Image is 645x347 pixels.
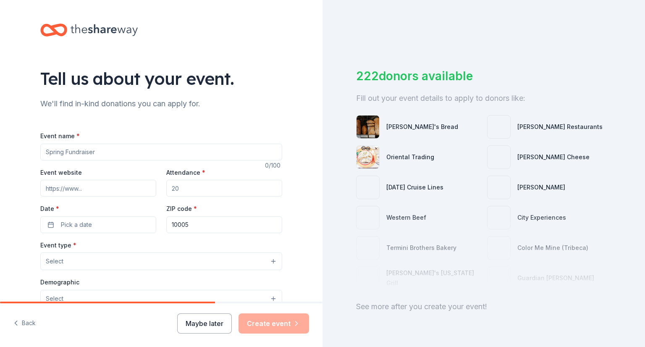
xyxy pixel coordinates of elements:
span: Select [46,294,63,304]
label: Demographic [40,278,79,287]
input: 20 [166,180,282,197]
label: Event name [40,132,80,140]
img: photo for Carnival Cruise Lines [357,176,379,199]
label: Date [40,205,156,213]
div: Tell us about your event. [40,67,282,90]
input: 12345 (U.S. only) [166,216,282,233]
div: [PERSON_NAME] Cheese [517,152,590,162]
input: https://www... [40,180,156,197]
label: Event website [40,168,82,177]
button: Back [13,315,36,332]
img: photo for Kendra Scott [488,176,510,199]
img: photo for Amy's Bread [357,116,379,138]
div: [DATE] Cruise Lines [386,182,443,192]
div: [PERSON_NAME]'s Bread [386,122,458,132]
div: See more after you create your event! [356,300,611,313]
div: [PERSON_NAME] [517,182,565,192]
label: Attendance [166,168,205,177]
div: [PERSON_NAME] Restaurants [517,122,603,132]
button: Select [40,290,282,308]
label: ZIP code [166,205,197,213]
img: photo for Oriental Trading [357,146,379,168]
div: We'll find in-kind donations you can apply for. [40,97,282,110]
span: Select [46,256,63,266]
img: photo for Murray's Cheese [488,146,510,168]
div: Oriental Trading [386,152,434,162]
input: Spring Fundraiser [40,144,282,160]
button: Pick a date [40,216,156,233]
button: Maybe later [177,313,232,334]
div: 222 donors available [356,67,611,85]
span: Pick a date [61,220,92,230]
label: Event type [40,241,76,250]
img: photo for Cameron Mitchell Restaurants [488,116,510,138]
div: 0 /100 [265,160,282,171]
button: Select [40,252,282,270]
div: Fill out your event details to apply to donors like: [356,92,611,105]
